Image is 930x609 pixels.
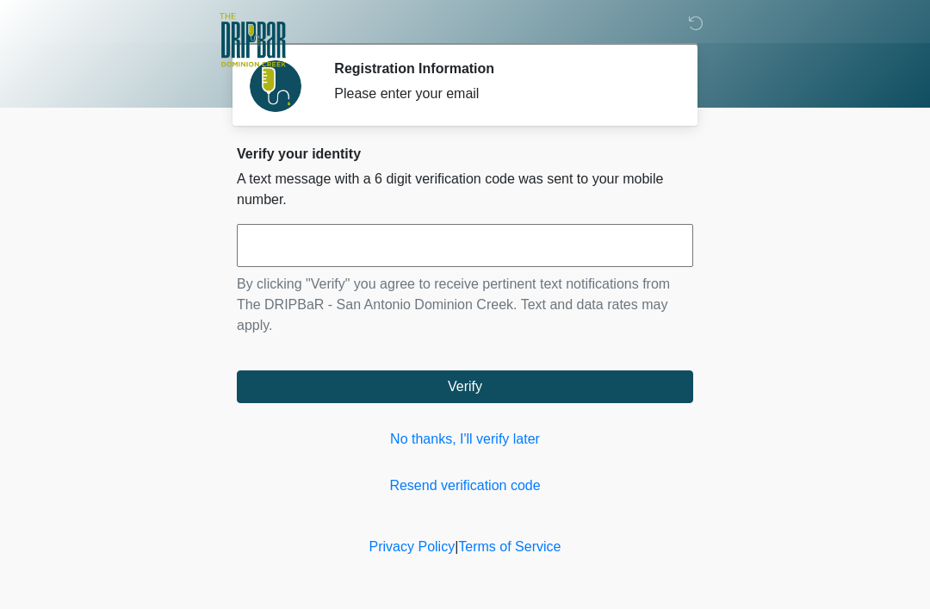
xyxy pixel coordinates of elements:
a: Privacy Policy [369,539,456,554]
p: By clicking "Verify" you agree to receive pertinent text notifications from The DRIPBaR - San Ant... [237,274,693,336]
a: Terms of Service [458,539,561,554]
a: | [455,539,458,554]
h2: Verify your identity [237,146,693,162]
img: The DRIPBaR - San Antonio Dominion Creek Logo [220,13,286,70]
a: Resend verification code [237,475,693,496]
img: Agent Avatar [250,60,301,112]
div: Please enter your email [334,84,667,104]
p: A text message with a 6 digit verification code was sent to your mobile number. [237,169,693,210]
button: Verify [237,370,693,403]
a: No thanks, I'll verify later [237,429,693,450]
